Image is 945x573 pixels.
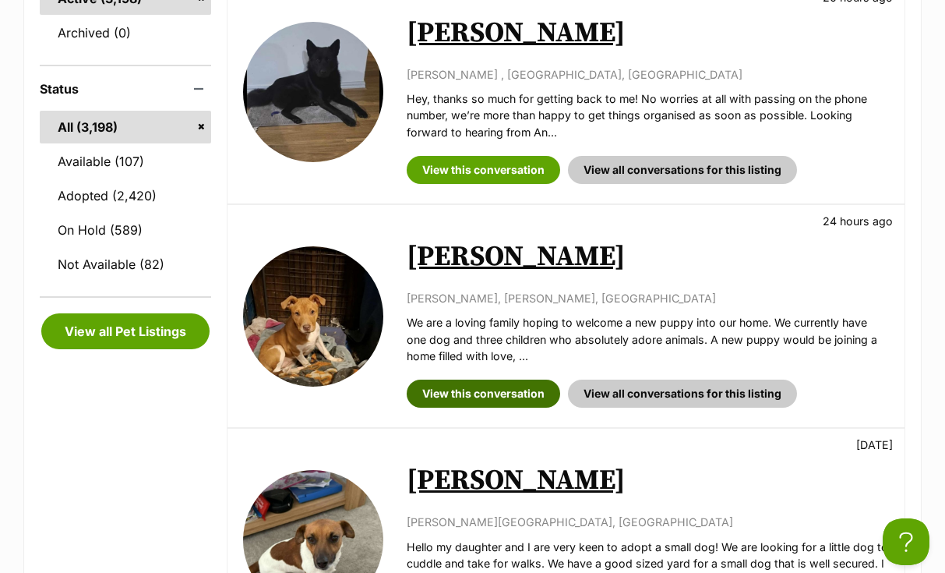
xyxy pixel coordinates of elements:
[568,380,797,408] a: View all conversations for this listing
[40,214,211,246] a: On Hold (589)
[40,179,211,212] a: Adopted (2,420)
[407,314,889,364] p: We are a loving family hoping to welcome a new puppy into our home. We currently have one dog and...
[243,22,383,162] img: Douglas
[568,156,797,184] a: View all conversations for this listing
[40,248,211,281] a: Not Available (82)
[407,514,889,530] p: [PERSON_NAME][GEOGRAPHIC_DATA], [GEOGRAPHIC_DATA]
[40,145,211,178] a: Available (107)
[40,16,211,49] a: Archived (0)
[407,290,889,306] p: [PERSON_NAME], [PERSON_NAME], [GEOGRAPHIC_DATA]
[823,213,893,229] p: 24 hours ago
[883,518,929,565] iframe: Help Scout Beacon - Open
[40,82,211,96] header: Status
[243,246,383,387] img: Dawn
[407,156,560,184] a: View this conversation
[856,437,893,453] p: [DATE]
[407,239,626,274] a: [PERSON_NAME]
[407,90,889,140] p: Hey, thanks so much for getting back to me! No worries at all with passing on the phone number, w...
[40,111,211,143] a: All (3,198)
[41,313,210,349] a: View all Pet Listings
[407,380,560,408] a: View this conversation
[407,66,889,83] p: [PERSON_NAME] , [GEOGRAPHIC_DATA], [GEOGRAPHIC_DATA]
[407,463,626,498] a: [PERSON_NAME]
[407,16,626,51] a: [PERSON_NAME]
